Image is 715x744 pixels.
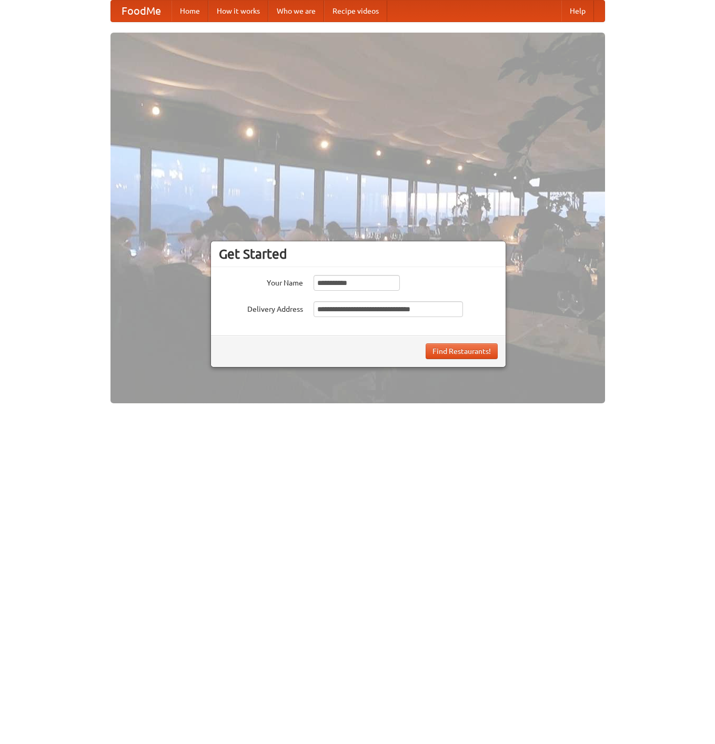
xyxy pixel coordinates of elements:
a: Help [561,1,594,22]
a: FoodMe [111,1,172,22]
a: Home [172,1,208,22]
label: Your Name [219,275,303,288]
a: How it works [208,1,268,22]
a: Who we are [268,1,324,22]
h3: Get Started [219,246,498,262]
label: Delivery Address [219,301,303,314]
a: Recipe videos [324,1,387,22]
button: Find Restaurants! [426,343,498,359]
